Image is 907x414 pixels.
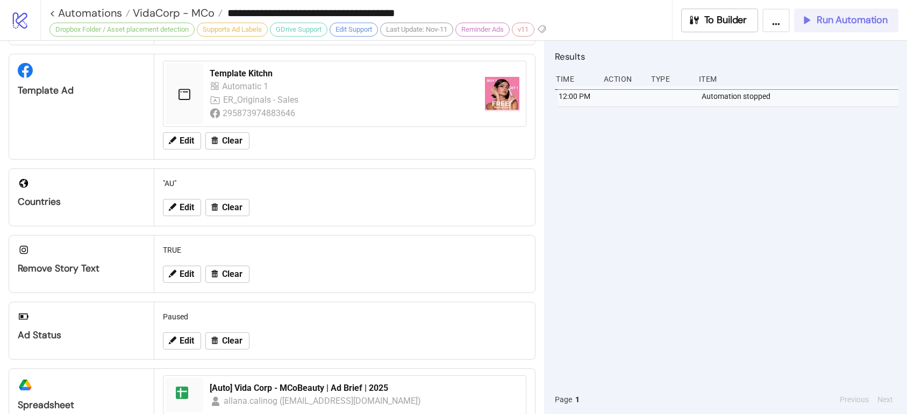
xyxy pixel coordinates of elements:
button: Edit [163,132,201,149]
button: Edit [163,266,201,283]
div: Paused [159,306,531,327]
span: Edit [180,336,194,346]
img: https://scontent-fra3-1.xx.fbcdn.net/v/t45.1600-4/479724001_120216927173110694_899479758034190333... [485,77,519,111]
button: ... [762,9,790,32]
div: Countries [18,196,145,208]
div: Automation stopped [701,86,901,106]
div: Dropbox Folder / Asset placement detection [49,23,195,37]
button: Clear [205,332,249,349]
h2: Results [555,49,898,63]
span: VidaCorp - MCo [130,6,215,20]
div: Template Ad [18,84,145,97]
div: Supports Ad Labels [197,23,268,37]
span: Edit [180,136,194,146]
button: Run Automation [794,9,898,32]
div: Item [698,69,898,89]
div: Type [650,69,690,89]
div: Spreadsheet [18,399,145,411]
div: "AU" [159,173,531,194]
div: TRUE [159,240,531,260]
div: Remove Story Text [18,262,145,275]
button: Next [874,394,896,405]
span: Edit [180,203,194,212]
div: Action [603,69,643,89]
div: Reminder Ads [455,23,510,37]
div: v11 [512,23,534,37]
div: Last Update: Nov-11 [380,23,453,37]
button: Clear [205,266,249,283]
span: Clear [222,269,242,279]
span: Run Automation [817,14,888,26]
button: Previous [837,394,872,405]
button: Clear [205,199,249,216]
a: < Automations [49,8,130,18]
div: Ad Status [18,329,145,341]
div: GDrive Support [270,23,327,37]
div: allana.calinog ([EMAIL_ADDRESS][DOMAIN_NAME]) [224,394,422,408]
button: Edit [163,332,201,349]
span: Edit [180,269,194,279]
div: Template Kitchn [210,68,476,80]
span: Clear [222,336,242,346]
a: VidaCorp - MCo [130,8,223,18]
button: To Builder [681,9,759,32]
span: To Builder [704,14,747,26]
div: Automatic 1 [222,80,271,93]
button: Clear [205,132,249,149]
div: 12:00 PM [558,86,598,106]
div: [Auto] Vida Corp - MCoBeauty | Ad Brief | 2025 [210,382,519,394]
span: Clear [222,203,242,212]
div: Time [555,69,595,89]
span: Page [555,394,572,405]
span: Clear [222,136,242,146]
button: 1 [572,394,583,405]
button: Edit [163,199,201,216]
div: ER_Originals - Sales [223,93,301,106]
div: 295873974883646 [223,106,297,120]
div: Edit Support [330,23,378,37]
